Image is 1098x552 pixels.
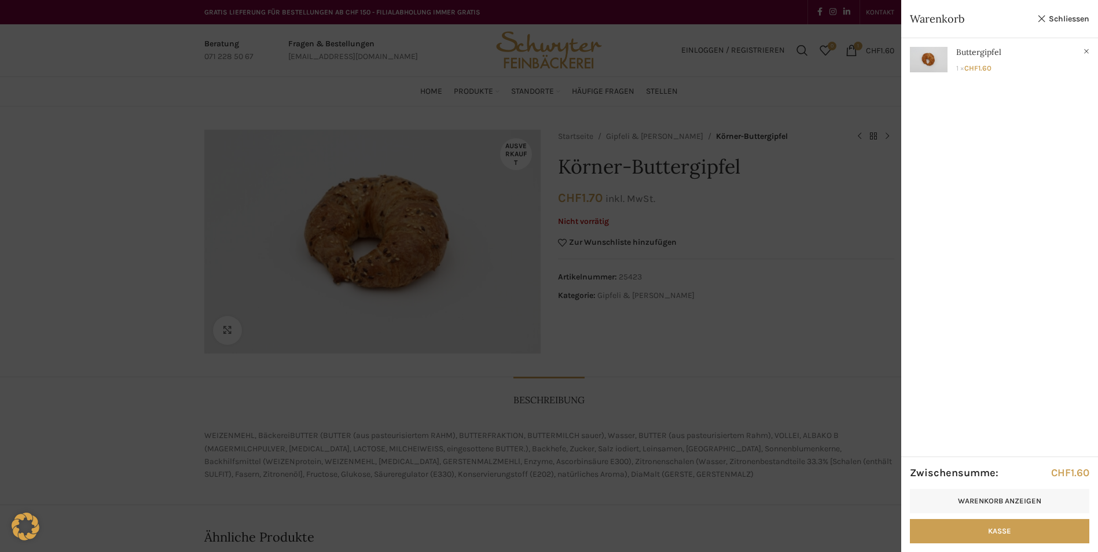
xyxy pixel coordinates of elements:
a: Schliessen [1037,12,1089,26]
span: Warenkorb [910,12,1031,26]
a: Buttergipfel aus dem Warenkorb entfernen [1081,46,1092,57]
a: Anzeigen [901,38,1098,80]
a: Kasse [910,519,1089,543]
a: Warenkorb anzeigen [910,489,1089,513]
bdi: 1.60 [1051,466,1089,479]
strong: Zwischensumme: [910,466,998,480]
span: CHF [1051,466,1071,479]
